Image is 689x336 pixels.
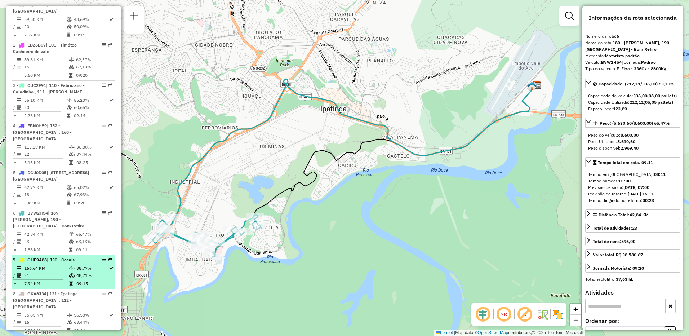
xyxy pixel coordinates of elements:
[478,330,508,335] a: OpenStreetMap
[13,42,77,54] span: 2 -
[102,43,106,47] em: Opções
[617,66,666,71] strong: F. Fixa - 336Cx - 8600Kg
[24,112,66,119] td: 2,76 KM
[593,252,643,258] div: Valor total:
[13,257,75,262] span: 7 -
[585,168,680,207] div: Tempo total em rota: 09:11
[67,201,70,205] i: Tempo total em rota
[13,159,17,166] td: =
[76,159,108,166] td: 08:25
[47,257,75,262] span: | 130 - Cocais
[562,9,577,23] a: Exibir filtros
[616,277,633,282] strong: 37,63 hL
[76,143,108,151] td: 36,80%
[108,83,112,87] em: Rota exportada
[17,17,21,22] i: Distância Total
[588,138,677,145] div: Peso Utilizado:
[69,58,74,62] i: % de utilização do peso
[13,63,17,71] td: /
[24,16,66,23] td: 59,50 KM
[537,309,548,320] img: Fluxo de ruas
[67,25,72,29] i: % de utilização da cubagem
[27,123,47,128] span: EBN0H59
[69,73,72,78] i: Tempo total em rota
[585,59,680,66] div: Veículo:
[17,232,21,236] i: Distância Total
[585,223,680,233] a: Total de atividades:23
[24,280,69,287] td: 7,94 KM
[532,80,542,90] img: CDD Ipatinga
[24,97,66,104] td: 55,10 KM
[13,210,84,229] span: | 189 - [PERSON_NAME], 190 - [GEOGRAPHIC_DATA] - Bom Retiro
[69,266,75,270] i: % de utilização do peso
[27,291,46,296] span: GKA6J34
[24,327,66,334] td: 2,30 KM
[17,239,21,244] i: Total de Atividades
[109,98,114,102] i: Rota otimizada
[13,280,17,287] td: =
[585,118,680,128] a: Peso: (5.630,60/8.600,00) 65,47%
[17,98,21,102] i: Distância Total
[585,157,680,167] a: Tempo total em rota: 09:11
[13,42,77,54] span: | 101 - Timóteo Cachoeiro do vale
[109,266,114,270] i: Rota otimizada
[17,105,21,110] i: Total de Atividades
[17,266,21,270] i: Distância Total
[619,178,631,184] strong: 01:00
[67,98,72,102] i: % de utilização do peso
[617,139,635,144] strong: 5.630,60
[13,246,17,253] td: =
[617,34,619,39] strong: 6
[76,72,112,79] td: 09:20
[109,17,114,22] i: Rota otimizada
[633,93,647,98] strong: 336,00
[69,239,74,244] i: % de utilização da cubagem
[495,306,512,323] span: Ocultar NR
[74,327,108,334] td: 09:11
[605,53,640,58] strong: Motorista padrão
[593,265,644,271] div: Jornada Motorista: 09:20
[552,309,564,320] img: Exibir/Ocultar setores
[24,246,68,253] td: 1,86 KM
[585,129,680,154] div: Peso: (5.630,60/8.600,00) 65,47%
[76,246,112,253] td: 09:11
[573,315,578,324] span: −
[13,319,17,326] td: /
[24,143,69,151] td: 113,29 KM
[24,31,66,39] td: 2,97 KM
[621,132,639,138] strong: 8.600,00
[67,105,72,110] i: % de utilização da cubagem
[585,66,680,72] div: Tipo do veículo:
[585,317,680,325] label: Ordenar por:
[641,59,656,65] strong: Padrão
[13,191,17,198] td: /
[13,2,60,14] span: 1 -
[24,72,68,79] td: 5,60 KM
[108,170,112,174] em: Rota exportada
[69,273,75,278] i: % de utilização da cubagem
[74,199,108,207] td: 09:20
[67,320,72,324] i: % de utilização da cubagem
[585,249,680,259] a: Valor total:R$ 38.780,67
[585,263,680,273] a: Jornada Motorista: 09:20
[628,191,654,196] strong: [DATE] 16:11
[24,63,68,71] td: 16
[585,79,680,88] a: Capacidade: (212,11/336,00) 63,13%
[108,257,112,262] em: Rota exportada
[588,132,639,138] span: Peso do veículo:
[102,170,106,174] em: Opções
[593,212,649,218] div: Distância Total:
[588,191,677,197] div: Previsão de retorno:
[24,238,68,245] td: 23
[593,238,635,245] div: Total de itens:
[13,170,89,182] span: | [STREET_ADDRESS] [GEOGRAPHIC_DATA]
[17,313,21,317] i: Distância Total
[588,171,677,178] div: Tempo em [GEOGRAPHIC_DATA]:
[76,265,108,272] td: 38,77%
[67,17,72,22] i: % de utilização do peso
[74,31,108,39] td: 09:15
[74,184,108,191] td: 65,02%
[585,90,680,115] div: Capacidade: (212,11/336,00) 63,13%
[24,23,66,30] td: 20
[17,145,21,149] i: Distância Total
